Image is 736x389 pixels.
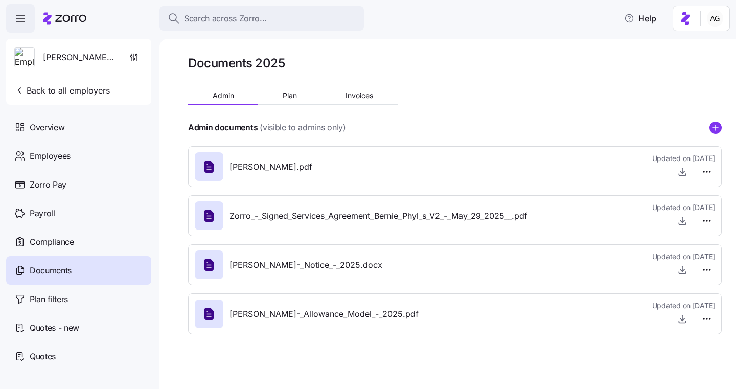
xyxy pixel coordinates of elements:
a: Employees [6,142,151,170]
span: Updated on [DATE] [652,251,715,262]
span: [PERSON_NAME]-_Allowance_Model_-_2025.pdf [229,308,419,321]
img: 5fc55c57e0610270ad857448bea2f2d5 [707,10,723,27]
svg: add icon [709,122,722,134]
a: Zorro Pay [6,170,151,199]
button: Back to all employers [10,80,114,101]
span: Search across Zorro... [184,12,267,25]
span: Documents [30,264,72,277]
img: Employer logo [15,48,34,68]
a: Documents [6,256,151,285]
span: Overview [30,121,64,134]
span: [PERSON_NAME].pdf [229,161,312,173]
span: Back to all employers [14,84,110,97]
h1: Documents 2025 [188,55,285,71]
span: [PERSON_NAME] and [PERSON_NAME]'s Furniture [43,51,117,64]
span: [PERSON_NAME]-_Notice_-_2025.docx [229,259,382,271]
span: Zorro Pay [30,178,66,191]
button: Help [616,8,664,29]
span: Payroll [30,207,55,220]
a: Overview [6,113,151,142]
span: Help [624,12,656,25]
a: Payroll [6,199,151,227]
span: Updated on [DATE] [652,301,715,311]
a: Quotes - new [6,313,151,342]
span: Plan filters [30,293,68,306]
span: (visible to admins only) [260,121,346,134]
span: Admin [213,92,234,99]
span: Quotes [30,350,56,363]
button: Search across Zorro... [159,6,364,31]
span: Invoices [346,92,373,99]
span: Quotes - new [30,322,79,334]
span: Updated on [DATE] [652,153,715,164]
span: Compliance [30,236,74,248]
a: Quotes [6,342,151,371]
span: Plan [283,92,297,99]
span: Updated on [DATE] [652,202,715,213]
a: Plan filters [6,285,151,313]
a: Compliance [6,227,151,256]
h4: Admin documents [188,122,258,133]
span: Employees [30,150,71,163]
span: Zorro_-_Signed_Services_Agreement_Bernie_Phyl_s_V2_-_May_29_2025__.pdf [229,210,527,222]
